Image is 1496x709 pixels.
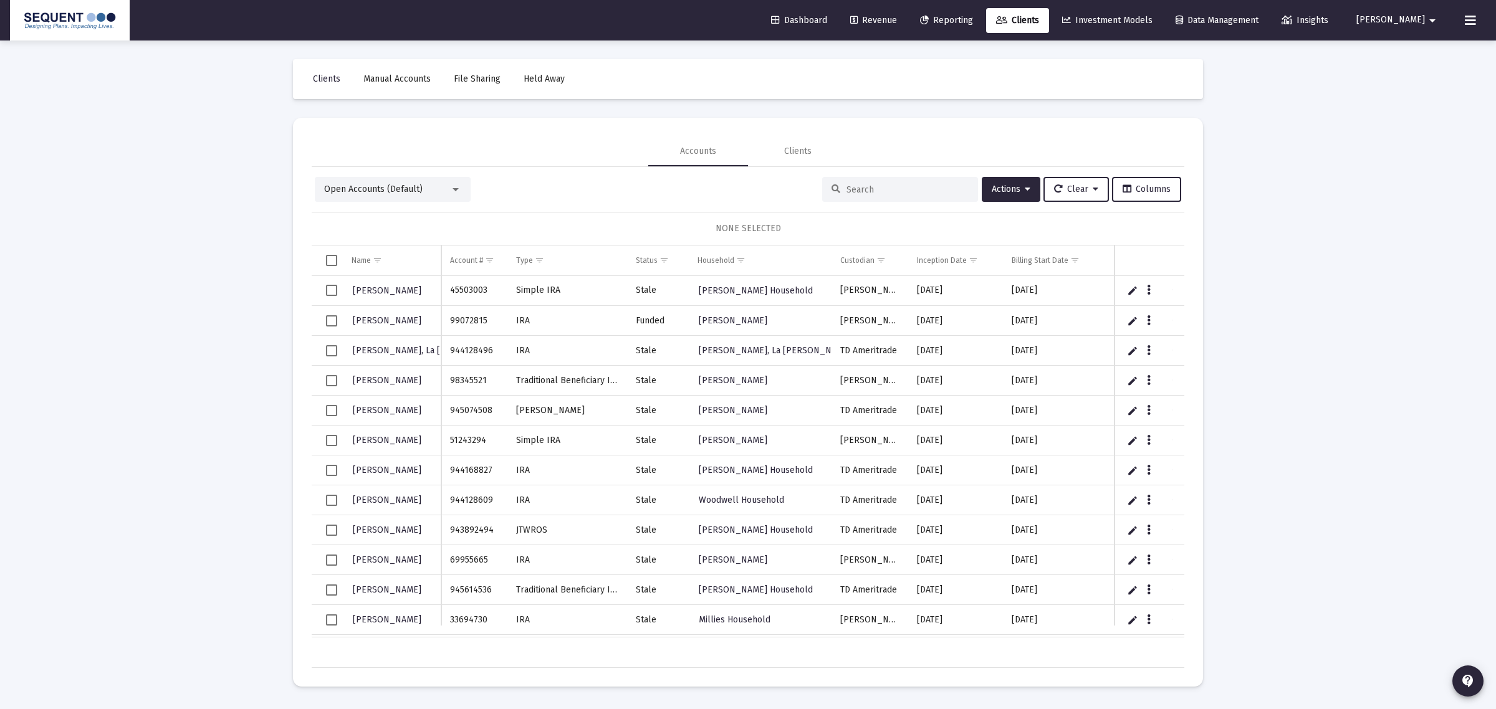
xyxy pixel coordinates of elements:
span: Woodwell Household [699,495,784,505]
span: [PERSON_NAME] Household [699,465,813,475]
a: Clients [986,8,1049,33]
td: IRA [507,306,626,336]
a: [PERSON_NAME] Household [698,282,814,300]
span: [PERSON_NAME] [1356,15,1425,26]
td: [DATE] [1003,605,1106,635]
td: 944128496 [441,336,507,366]
span: [PERSON_NAME] Household [699,285,813,296]
td: [DATE] [1003,515,1106,545]
a: Woodwell Household [698,491,785,509]
td: [DATE] [908,485,1003,515]
td: [DATE] [1003,336,1106,366]
div: Stale [636,404,680,417]
a: Manual Accounts [353,67,441,92]
span: Show filter options for column 'Inception Date' [969,255,978,265]
td: [DATE] [908,336,1003,366]
td: 945074508 [441,396,507,426]
div: Select row [326,285,337,296]
div: Select row [326,435,337,446]
a: Edit [1127,375,1138,386]
td: 98345521 [441,366,507,396]
span: Columns [1123,184,1171,194]
span: Clients [313,74,340,84]
a: [PERSON_NAME] Household [698,521,814,539]
td: IRA [507,336,626,366]
td: TD Ameritrade [832,515,908,545]
a: Held Away [514,67,575,92]
td: 8231889, BAKS [1182,366,1286,396]
span: Show filter options for column 'Type' [535,255,544,265]
td: 943892494 [441,515,507,545]
span: [PERSON_NAME], La [PERSON_NAME] [699,345,851,356]
div: Stale [636,494,680,507]
a: Edit [1127,285,1138,296]
div: Stale [636,524,680,536]
button: [PERSON_NAME] [1341,7,1455,32]
td: Column Status [627,245,689,275]
a: [PERSON_NAME] [352,521,423,539]
a: [PERSON_NAME] Household [698,461,814,479]
td: Simple IRA [507,276,626,306]
a: [PERSON_NAME] [698,371,769,389]
span: Clear [1054,184,1098,194]
div: Select row [326,375,337,386]
td: [DATE] [1003,455,1106,485]
div: Stale [636,374,680,387]
div: Select row [326,525,337,536]
mat-icon: arrow_drop_down [1425,8,1440,33]
span: [PERSON_NAME] [353,525,421,535]
div: Select row [326,315,337,326]
a: [PERSON_NAME] [352,371,423,389]
a: Millies Household [698,611,772,629]
td: TD Ameritrade [832,485,908,515]
div: Stale [636,345,680,357]
div: Name [352,255,371,265]
td: JTWROS [507,515,626,545]
button: Clear [1043,177,1109,202]
td: [PERSON_NAME] [507,396,626,426]
a: Revenue [840,8,907,33]
span: [PERSON_NAME] Household [699,525,813,535]
div: Funded [636,315,680,327]
span: Show filter options for column 'Household' [736,255,746,265]
td: [DATE] [908,396,1003,426]
td: 69955665 [441,545,507,575]
div: Type [516,255,533,265]
td: TD Ameritrade [832,336,908,366]
td: [DATE] [1003,306,1106,336]
td: Column Account # [441,245,507,275]
span: Show filter options for column 'Billing Start Date' [1070,255,1080,265]
a: [PERSON_NAME] [352,312,423,330]
span: [PERSON_NAME] [353,405,421,416]
div: Household [698,255,734,265]
span: [PERSON_NAME] [353,465,421,475]
span: [PERSON_NAME] [353,495,421,505]
td: IRA [507,545,626,575]
span: Revenue [850,15,897,26]
td: 8231889, BAKS [1182,605,1286,635]
td: $0.00 [1106,366,1182,396]
td: [DATE] [908,605,1003,635]
td: 8231889, BAKS [1182,276,1286,306]
td: Traditional Beneficiary Ira [507,366,626,396]
td: $0.00 [1106,485,1182,515]
td: [DATE] [908,455,1003,485]
td: [DATE] [908,276,1003,306]
span: Data Management [1176,15,1259,26]
span: [PERSON_NAME] [699,375,767,386]
span: [PERSON_NAME] [353,285,421,296]
td: TD Ameritrade [832,455,908,485]
a: [PERSON_NAME] [352,611,423,629]
div: Accounts [680,145,716,158]
td: [DATE] [1003,485,1106,515]
a: Edit [1127,614,1138,626]
a: Edit [1127,495,1138,506]
button: Columns [1112,177,1181,202]
span: [PERSON_NAME] Household [699,584,813,595]
a: Edit [1127,435,1138,446]
a: Investment Models [1052,8,1163,33]
td: [DATE] [908,515,1003,545]
td: Column Inception Date [908,245,1003,275]
td: Column Custodian [832,245,908,275]
div: Select row [326,465,337,476]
